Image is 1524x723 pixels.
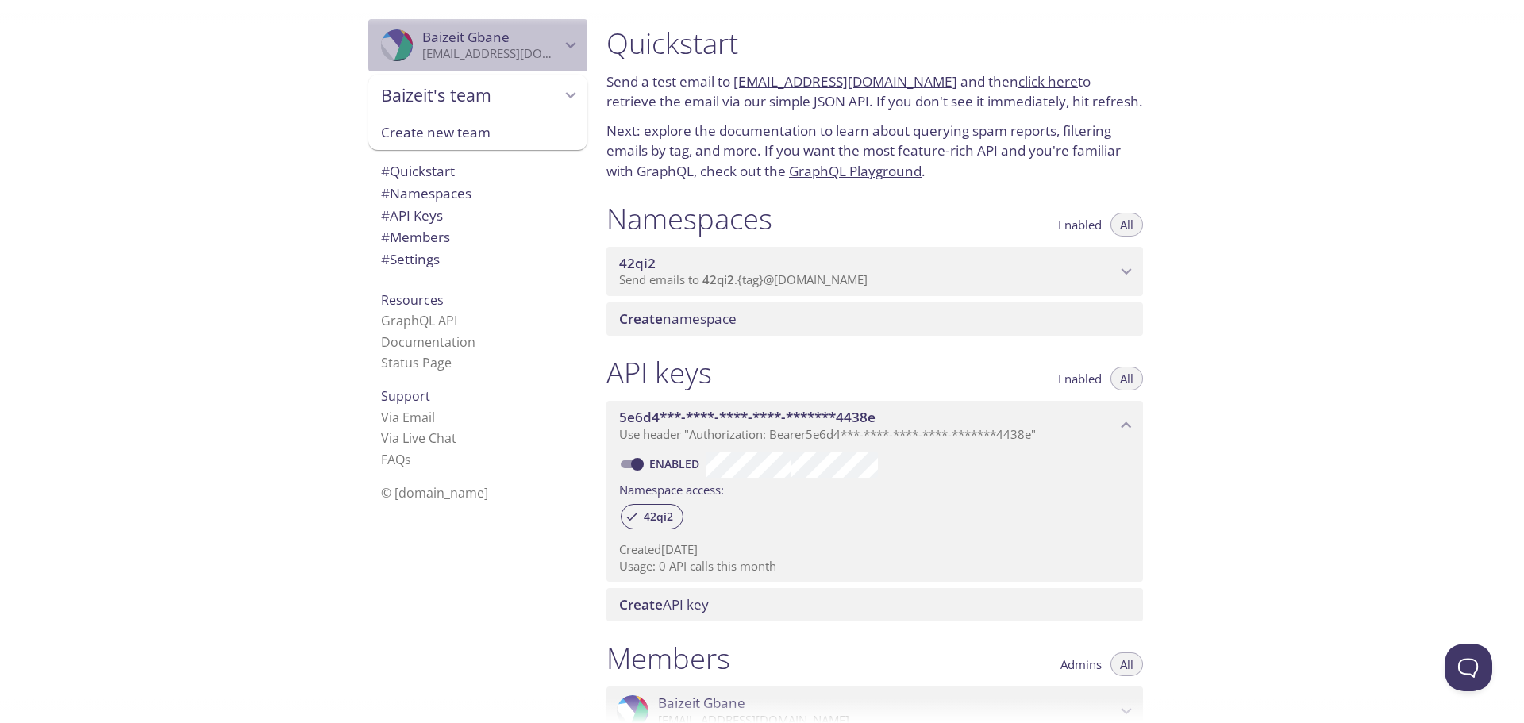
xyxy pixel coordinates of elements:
[702,271,734,287] span: 42qi2
[422,28,510,46] span: Baizeit Gbane
[606,121,1143,182] p: Next: explore the to learn about querying spam reports, filtering emails by tag, and more. If you...
[381,429,456,447] a: Via Live Chat
[368,205,587,227] div: API Keys
[606,588,1143,621] div: Create API Key
[405,451,411,468] span: s
[606,640,730,676] h1: Members
[1018,72,1078,90] a: click here
[381,122,575,143] span: Create new team
[606,71,1143,112] p: Send a test email to and then to retrieve the email via our simple JSON API. If you don't see it ...
[658,694,745,712] span: Baizeit Gbane
[381,184,390,202] span: #
[606,201,772,237] h1: Namespaces
[619,310,663,328] span: Create
[381,162,455,180] span: Quickstart
[606,247,1143,296] div: 42qi2 namespace
[1049,367,1111,390] button: Enabled
[606,302,1143,336] div: Create namespace
[381,206,390,225] span: #
[1049,213,1111,237] button: Enabled
[381,162,390,180] span: #
[621,504,683,529] div: 42qi2
[1110,652,1143,676] button: All
[368,160,587,183] div: Quickstart
[381,354,452,371] a: Status Page
[634,510,683,524] span: 42qi2
[368,248,587,271] div: Team Settings
[368,75,587,116] div: Baizeit's team
[1110,213,1143,237] button: All
[619,478,724,501] label: Namespace access:
[606,355,712,390] h1: API keys
[381,228,390,246] span: #
[619,271,868,287] span: Send emails to . {tag} @[DOMAIN_NAME]
[1110,367,1143,390] button: All
[619,541,1130,558] p: Created [DATE]
[381,84,560,106] span: Baizeit's team
[733,72,957,90] a: [EMAIL_ADDRESS][DOMAIN_NAME]
[619,310,737,328] span: namespace
[368,19,587,71] div: Baizeit Gbane
[381,312,457,329] a: GraphQL API
[619,558,1130,575] p: Usage: 0 API calls this month
[368,183,587,205] div: Namespaces
[789,162,922,180] a: GraphQL Playground
[647,456,706,471] a: Enabled
[381,333,475,351] a: Documentation
[381,228,450,246] span: Members
[381,206,443,225] span: API Keys
[381,387,430,405] span: Support
[381,250,440,268] span: Settings
[368,116,587,151] div: Create new team
[719,121,817,140] a: documentation
[381,291,444,309] span: Resources
[381,409,435,426] a: Via Email
[619,595,663,613] span: Create
[1445,644,1492,691] iframe: Help Scout Beacon - Open
[381,451,411,468] a: FAQ
[619,254,656,272] span: 42qi2
[1051,652,1111,676] button: Admins
[619,595,709,613] span: API key
[422,46,560,62] p: [EMAIL_ADDRESS][DOMAIN_NAME]
[368,226,587,248] div: Members
[606,25,1143,61] h1: Quickstart
[381,484,488,502] span: © [DOMAIN_NAME]
[381,250,390,268] span: #
[381,184,471,202] span: Namespaces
